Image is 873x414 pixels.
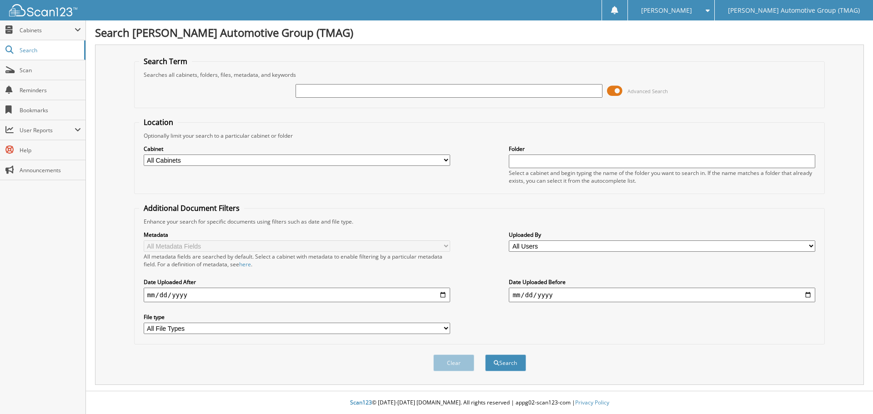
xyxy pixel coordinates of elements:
input: start [144,288,450,302]
div: Searches all cabinets, folders, files, metadata, and keywords [139,71,820,79]
legend: Additional Document Filters [139,203,244,213]
a: Privacy Policy [575,399,609,406]
button: Search [485,354,526,371]
label: Cabinet [144,145,450,153]
label: Date Uploaded After [144,278,450,286]
label: Uploaded By [509,231,815,239]
legend: Location [139,117,178,127]
a: here [239,260,251,268]
label: Metadata [144,231,450,239]
label: Date Uploaded Before [509,278,815,286]
img: scan123-logo-white.svg [9,4,77,16]
span: Announcements [20,166,81,174]
label: Folder [509,145,815,153]
input: end [509,288,815,302]
span: Advanced Search [627,88,668,95]
h1: Search [PERSON_NAME] Automotive Group (TMAG) [95,25,864,40]
label: File type [144,313,450,321]
div: Enhance your search for specific documents using filters such as date and file type. [139,218,820,225]
span: Help [20,146,81,154]
span: [PERSON_NAME] Automotive Group (TMAG) [728,8,860,13]
span: Search [20,46,80,54]
span: Scan [20,66,81,74]
span: [PERSON_NAME] [641,8,692,13]
span: Cabinets [20,26,75,34]
div: Select a cabinet and begin typing the name of the folder you want to search in. If the name match... [509,169,815,185]
span: User Reports [20,126,75,134]
span: Bookmarks [20,106,81,114]
div: All metadata fields are searched by default. Select a cabinet with metadata to enable filtering b... [144,253,450,268]
span: Reminders [20,86,81,94]
span: Scan123 [350,399,372,406]
div: Optionally limit your search to a particular cabinet or folder [139,132,820,140]
div: © [DATE]-[DATE] [DOMAIN_NAME]. All rights reserved | appg02-scan123-com | [86,392,873,414]
button: Clear [433,354,474,371]
legend: Search Term [139,56,192,66]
